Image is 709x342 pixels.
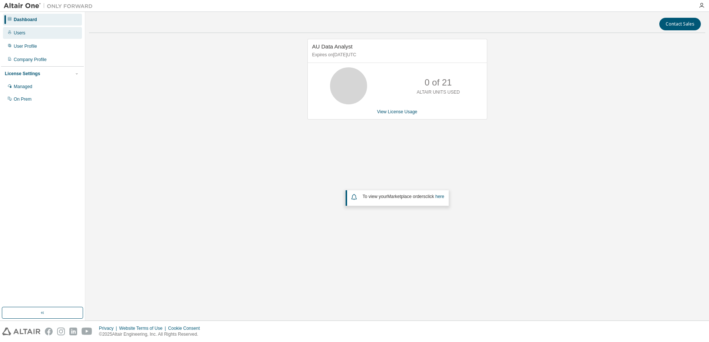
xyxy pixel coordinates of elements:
div: Website Terms of Use [119,325,168,331]
div: Company Profile [14,57,47,63]
a: View License Usage [377,109,418,114]
img: youtube.svg [82,328,92,335]
img: linkedin.svg [69,328,77,335]
button: Contact Sales [659,18,701,30]
div: Cookie Consent [168,325,204,331]
div: Users [14,30,25,36]
p: 0 of 21 [425,76,452,89]
div: Dashboard [14,17,37,23]
img: altair_logo.svg [2,328,40,335]
div: On Prem [14,96,32,102]
p: Expires on [DATE] UTC [312,52,481,58]
p: © 2025 Altair Engineering, Inc. All Rights Reserved. [99,331,204,338]
img: facebook.svg [45,328,53,335]
em: Marketplace orders [388,194,426,199]
div: User Profile [14,43,37,49]
img: instagram.svg [57,328,65,335]
img: Altair One [4,2,96,10]
p: ALTAIR UNITS USED [417,89,460,95]
span: To view your click [363,194,444,199]
div: License Settings [5,71,40,77]
div: Privacy [99,325,119,331]
div: Managed [14,84,32,90]
span: AU Data Analyst [312,43,353,50]
a: here [435,194,444,199]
